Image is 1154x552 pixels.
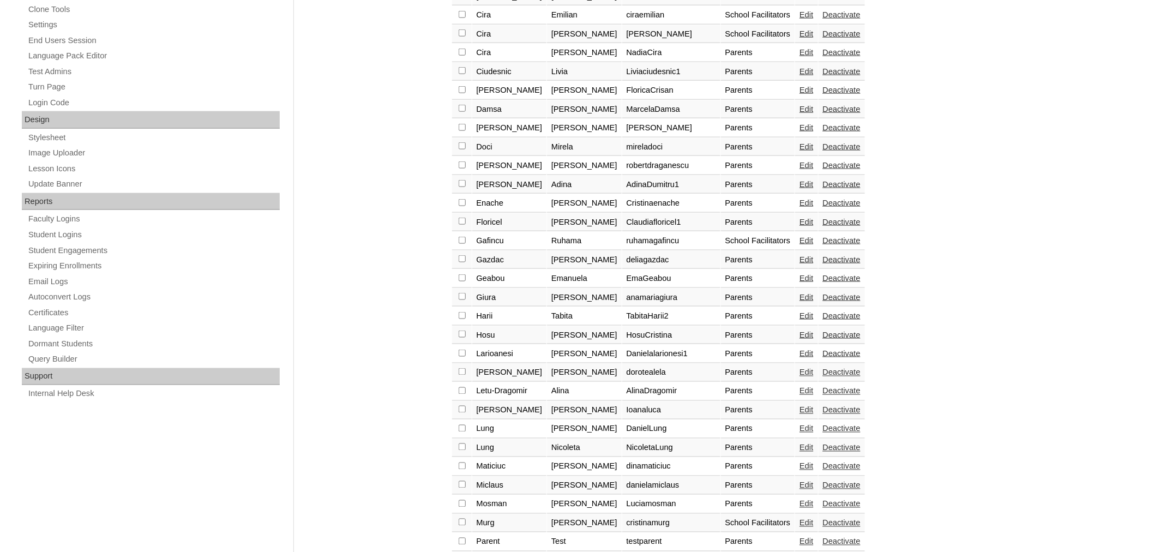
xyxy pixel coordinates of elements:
[823,331,861,339] a: Deactivate
[823,161,861,170] a: Deactivate
[721,439,795,458] td: Parents
[800,255,813,264] a: Edit
[22,193,280,211] div: Reports
[27,96,280,110] a: Login Code
[27,228,280,242] a: Student Logins
[27,18,280,32] a: Settings
[721,420,795,439] td: Parents
[622,533,720,551] td: testparent
[721,514,795,533] td: School Facilitators
[622,495,720,514] td: Luciamosman
[547,194,622,213] td: [PERSON_NAME]
[622,345,720,363] td: Danielalarionesi1
[800,67,813,76] a: Edit
[547,232,622,250] td: Ruhama
[823,500,861,508] a: Deactivate
[27,49,280,63] a: Language Pack Editor
[721,477,795,495] td: Parents
[472,251,547,269] td: Gazdac
[472,533,547,551] td: Parent
[823,67,861,76] a: Deactivate
[823,311,861,320] a: Deactivate
[823,424,861,433] a: Deactivate
[800,443,813,452] a: Edit
[622,326,720,345] td: HosuCristina
[622,63,720,81] td: Liviaciudesnic1
[721,533,795,551] td: Parents
[721,382,795,401] td: Parents
[547,514,622,533] td: [PERSON_NAME]
[800,537,813,546] a: Edit
[622,6,720,25] td: ciraemilian
[800,293,813,302] a: Edit
[547,345,622,363] td: [PERSON_NAME]
[27,3,280,16] a: Clone Tools
[472,194,547,213] td: Enache
[823,29,861,38] a: Deactivate
[622,176,720,194] td: AdinaDumitru1
[800,218,813,226] a: Edit
[547,533,622,551] td: Test
[472,401,547,420] td: [PERSON_NAME]
[823,519,861,527] a: Deactivate
[622,289,720,307] td: anamariagiura
[823,48,861,57] a: Deactivate
[800,142,813,151] a: Edit
[823,537,861,546] a: Deactivate
[547,100,622,119] td: [PERSON_NAME]
[547,251,622,269] td: [PERSON_NAME]
[27,162,280,176] a: Lesson Icons
[547,458,622,476] td: [PERSON_NAME]
[800,86,813,94] a: Edit
[27,131,280,145] a: Stylesheet
[547,420,622,439] td: [PERSON_NAME]
[472,232,547,250] td: Gafincu
[547,439,622,458] td: Nicoleta
[547,63,622,81] td: Livia
[472,345,547,363] td: Larioanesi
[547,401,622,420] td: [PERSON_NAME]
[622,138,720,157] td: mireladoci
[547,495,622,514] td: [PERSON_NAME]
[27,244,280,257] a: Student Engagements
[472,213,547,232] td: Floricel
[721,345,795,363] td: Parents
[472,157,547,175] td: [PERSON_NAME]
[472,420,547,439] td: Lung
[823,274,861,283] a: Deactivate
[721,6,795,25] td: School Facilitators
[547,477,622,495] td: [PERSON_NAME]
[622,157,720,175] td: robertdraganescu
[721,326,795,345] td: Parents
[27,65,280,79] a: Test Admins
[547,138,622,157] td: Mirela
[721,269,795,288] td: Parents
[547,269,622,288] td: Emanuela
[622,420,720,439] td: DanielLung
[823,349,861,358] a: Deactivate
[800,29,813,38] a: Edit
[721,401,795,420] td: Parents
[823,255,861,264] a: Deactivate
[472,495,547,514] td: Mosman
[823,462,861,471] a: Deactivate
[472,269,547,288] td: Geabou
[721,44,795,62] td: Parents
[622,269,720,288] td: EmaGeabou
[472,382,547,401] td: Letu-Dragomir
[472,119,547,137] td: [PERSON_NAME]
[800,368,813,377] a: Edit
[27,337,280,351] a: Dormant Students
[27,146,280,160] a: Image Uploader
[823,481,861,490] a: Deactivate
[547,326,622,345] td: [PERSON_NAME]
[472,514,547,533] td: Murg
[472,44,547,62] td: Cira
[823,123,861,132] a: Deactivate
[547,6,622,25] td: Emilian
[622,251,720,269] td: deliagazdac
[472,458,547,476] td: Maticiuc
[547,25,622,44] td: [PERSON_NAME]
[472,138,547,157] td: Doci
[547,157,622,175] td: [PERSON_NAME]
